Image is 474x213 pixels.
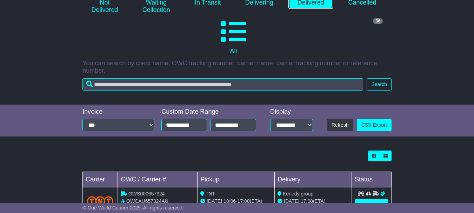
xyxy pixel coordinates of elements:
td: Status [352,172,392,187]
span: Kenedy group [283,191,313,197]
td: OWC / Carrier # [118,172,198,187]
img: TNT_Domestic.png [87,196,113,206]
span: [DATE] [207,198,222,204]
td: Pickup [198,172,275,187]
span: [DATE] [284,198,299,204]
td: Delivery [275,172,352,187]
button: Search [367,78,391,91]
span: OWCAU657324AU [126,198,168,204]
p: You can search by client name, OWC tracking number, carrier name, carrier tracking number or refe... [82,60,392,75]
a: View Order [355,199,388,212]
a: 36 All [82,16,385,58]
span: TNT [206,191,215,197]
div: - (ETA) [200,198,272,205]
div: Invoice [82,108,154,116]
div: (ETA) [278,198,349,205]
div: Display [270,108,313,116]
a: CSV Export [357,119,392,131]
span: 10:06 [223,198,236,204]
span: 36 [373,18,382,24]
span: OWS000657324 [128,191,165,197]
span: 17:00 [301,198,313,204]
span: © One World Courier 2025. All rights reserved. [82,205,184,211]
span: 17:00 [238,198,250,204]
td: Carrier [83,172,118,187]
div: Custom Date Range [161,108,260,116]
button: Refresh [327,119,353,131]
